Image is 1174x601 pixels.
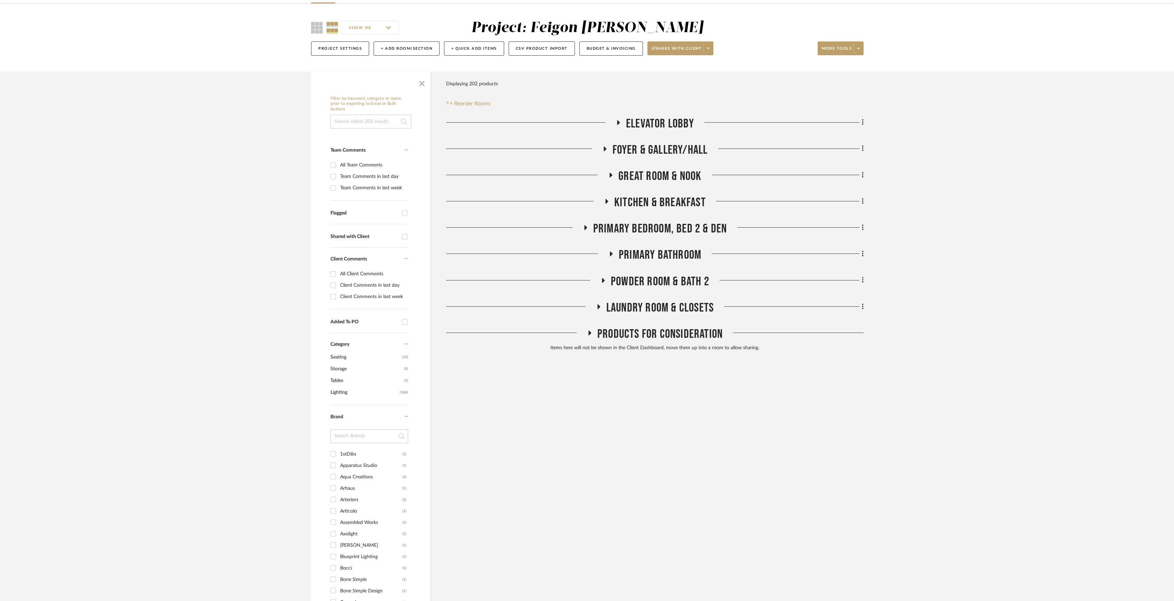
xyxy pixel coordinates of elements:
div: (1) [402,483,406,494]
div: Arteriors [340,494,402,505]
button: + Quick Add Items [444,41,504,56]
span: Client Comments [330,257,367,261]
div: (3) [402,494,406,505]
div: 1stDibs [340,449,402,460]
div: Shared with Client [330,234,398,240]
button: + Add Room/Section [374,41,440,56]
button: Share with client [647,41,714,55]
div: (1) [402,540,406,551]
span: Category [330,342,349,347]
button: CSV Product Import [509,41,575,56]
span: KITCHEN & BREAKFAST [614,195,706,210]
span: Share with client [652,46,702,56]
div: Apparatus Studio [340,460,402,471]
div: Bone Simple [340,574,402,585]
div: Arhaus [340,483,402,494]
span: Seating [330,351,400,363]
div: (1) [402,574,406,585]
div: (1) [402,449,406,460]
div: (5) [402,563,406,574]
div: (1) [402,528,406,540]
span: (5) [404,363,408,374]
div: (1) [402,460,406,471]
input: Search within 202 results [330,115,411,128]
span: Products For Consideration [597,327,723,342]
span: Tables [330,375,402,387]
div: (1) [402,506,406,517]
span: GREAT ROOM & NOOK [618,169,701,184]
div: Articolo [340,506,402,517]
span: Brand [330,414,343,419]
div: Bocci [340,563,402,574]
div: Bone Simple Design [340,585,402,597]
div: Items here will not be shown in the Client Dashboard, move them up into a room to allow sharing. [446,344,864,352]
div: (1) [402,551,406,562]
button: Close [415,75,429,89]
h6: Filter by keyword, category or name prior to exporting to Excel or Bulk Actions [330,96,411,112]
span: LAUNDRY ROOM & CLOSETS [606,300,714,315]
div: Added To PO [330,319,398,325]
span: PRIMARY BATHROOM [619,248,701,263]
div: Axolight [340,528,402,540]
button: Reorder Rooms [446,99,491,108]
div: (3) [402,471,406,483]
div: Team Comments in last day [340,171,406,182]
span: (1) [404,375,408,386]
div: Flagged [330,210,398,216]
span: PRIMARY BEDROOM, BED 2 & DEN [593,221,727,236]
div: Aqua Creations [340,471,402,483]
div: All Team Comments [340,160,406,171]
span: Reorder Rooms [454,99,491,108]
span: ELEVATOR LOBBY [626,116,694,131]
div: Assembled Works [340,517,402,528]
div: Project: Feigon [PERSON_NAME] [471,21,703,35]
span: More tools [822,46,852,56]
div: [PERSON_NAME] [340,540,402,551]
span: (186) [400,387,408,398]
span: Team Comments [330,148,366,153]
div: Client Comments in last day [340,280,406,291]
button: Budget & Invoicing [579,41,643,56]
input: Search Brands [330,429,408,443]
button: More tools [818,41,864,55]
div: Displaying 202 products [446,77,498,91]
span: FOYER & GALLERY/HALL [613,143,708,158]
div: Blueprint Lighting [340,551,402,562]
div: Client Comments in last week [340,291,406,302]
span: Lighting [330,387,398,398]
div: (1) [402,585,406,597]
span: (10) [402,352,408,363]
span: Storage [330,363,402,375]
div: (1) [402,517,406,528]
div: All Client Comments [340,268,406,279]
span: POWDER ROOM & BATH 2 [611,274,709,289]
button: Project Settings [311,41,369,56]
div: Team Comments in last week [340,182,406,193]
